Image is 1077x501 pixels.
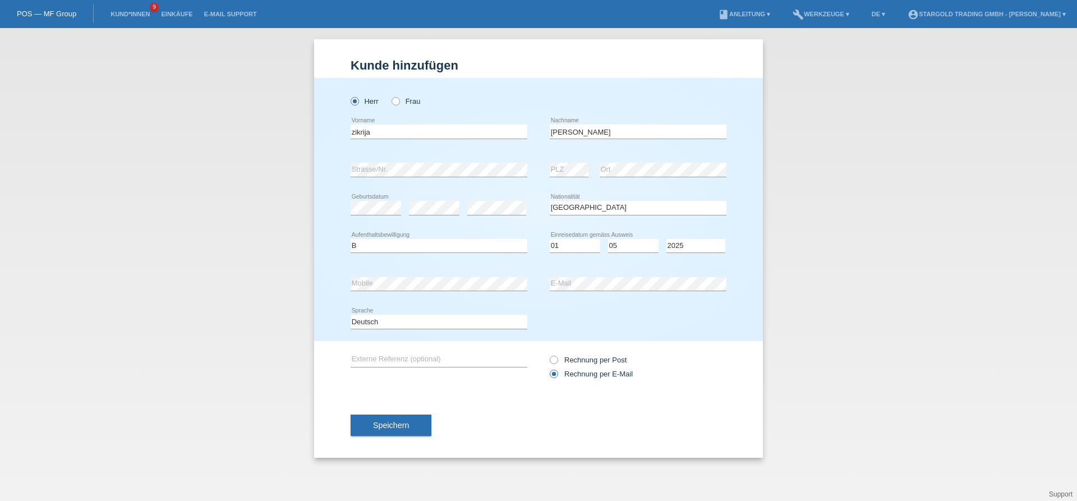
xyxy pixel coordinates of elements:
label: Rechnung per Post [550,356,627,364]
input: Rechnung per Post [550,356,557,370]
a: POS — MF Group [17,10,76,18]
a: buildWerkzeuge ▾ [787,11,855,17]
button: Speichern [351,415,431,436]
span: Speichern [373,421,409,430]
i: account_circle [908,9,919,20]
span: 9 [150,3,159,12]
a: E-Mail Support [199,11,263,17]
a: Support [1049,490,1073,498]
a: account_circleStargold Trading GmbH - [PERSON_NAME] ▾ [902,11,1071,17]
label: Rechnung per E-Mail [550,370,633,378]
a: bookAnleitung ▾ [712,11,776,17]
i: build [793,9,804,20]
i: book [718,9,729,20]
h1: Kunde hinzufügen [351,58,726,72]
input: Herr [351,97,358,104]
a: Kund*innen [105,11,155,17]
input: Rechnung per E-Mail [550,370,557,384]
a: Einkäufe [155,11,198,17]
label: Frau [392,97,420,105]
label: Herr [351,97,379,105]
a: DE ▾ [866,11,891,17]
input: Frau [392,97,399,104]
